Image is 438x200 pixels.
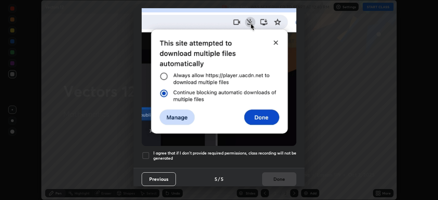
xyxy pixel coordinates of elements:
[218,175,220,183] h4: /
[221,175,223,183] h4: 5
[153,150,296,161] h5: I agree that if I don't provide required permissions, class recording will not be generated
[215,175,217,183] h4: 5
[142,172,176,186] button: Previous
